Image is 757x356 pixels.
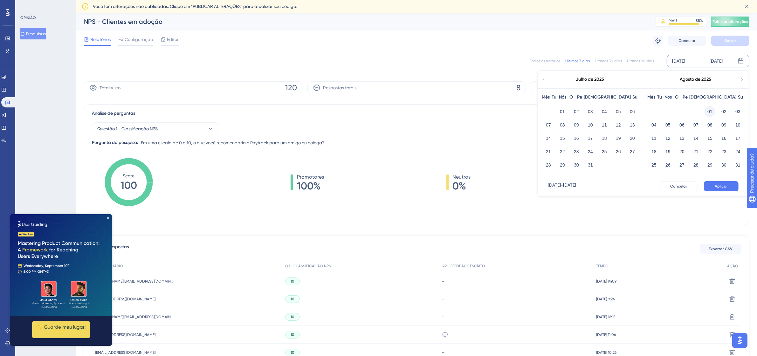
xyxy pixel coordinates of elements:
font: 03 [735,109,740,114]
font: 100% [297,180,321,192]
tspan: Score [123,173,135,178]
font: 28 [693,162,699,168]
font: 09 [721,122,726,127]
font: ✨ Guarde meu lugar!✨ [26,110,75,120]
button: 24 [585,146,596,157]
font: - [561,182,563,188]
font: 25 [651,162,657,168]
button: Salvar [711,36,749,46]
font: 27 [679,162,685,168]
font: Configuração [125,37,153,42]
button: 19 [663,146,673,157]
font: [EMAIL_ADDRESS][DOMAIN_NAME] [95,297,155,301]
button: 24 [733,146,743,157]
font: 10 [291,332,294,337]
font: 13 [679,136,685,141]
font: 12 [616,122,621,127]
tspan: 100 [120,179,137,191]
iframe: Iniciador do Assistente de IA do UserGuiding [730,331,749,350]
button: 08 [705,120,715,130]
font: O [675,94,678,100]
button: 21 [543,146,554,157]
font: 19 [616,136,621,141]
font: 10 [291,350,294,355]
font: 01 [707,109,712,114]
font: Pesquisas [26,31,46,36]
button: 09 [571,120,582,130]
font: [DATE] 10:26 [596,350,616,355]
font: 16 [574,136,579,141]
font: Publicar alterações [712,19,748,24]
font: 26 [616,149,621,154]
button: Exportar CSV [700,244,741,254]
font: Cancelar [670,184,687,188]
font: [DEMOGRAPHIC_DATA] [584,94,631,100]
font: 26 [665,162,671,168]
font: TEMPO [596,264,609,268]
font: [DATE] 16:15 [596,315,616,319]
button: 14 [691,133,701,144]
button: 07 [691,120,701,130]
font: Q1 - CLASSIFICAÇÃO NPS [285,264,331,268]
font: 31 [588,162,593,168]
button: 15 [705,133,715,144]
font: Mês [542,94,550,100]
button: 21 [691,146,701,157]
font: Questão 1 - Classificação NPS [97,126,158,131]
font: [DEMOGRAPHIC_DATA] [689,94,736,100]
font: 0% [453,180,466,192]
font: [DATE] [563,182,576,188]
button: 16 [719,133,729,144]
font: 11 [602,122,607,127]
font: 13 [630,122,635,127]
button: 06 [627,106,638,117]
font: 17 [735,136,740,141]
font: 30 [574,162,579,168]
font: 10 [588,122,593,127]
font: Mês [647,94,655,100]
font: Su [633,94,638,100]
button: Publicar alterações [711,17,749,27]
font: % [700,18,703,23]
button: 16 [571,133,582,144]
font: Aplicar [715,184,728,188]
button: 23 [719,146,729,157]
button: 31 [733,160,743,170]
font: 22 [707,149,712,154]
button: 27 [677,160,687,170]
font: 10 [291,315,294,319]
font: Julho de 2025 [576,77,604,82]
button: Pesquisas [20,28,46,39]
button: 20 [627,133,638,144]
button: 11 [649,133,659,144]
font: OPINIÃO [20,16,36,20]
button: 09 [719,120,729,130]
button: 13 [677,133,687,144]
font: 30 [721,162,726,168]
button: Cancelar [668,36,706,46]
font: 01 [560,109,565,114]
button: 03 [585,106,596,117]
font: [DATE] 11:06 [596,332,616,337]
button: Cancelar [660,181,698,191]
font: 28 [546,162,551,168]
button: 11 [599,120,610,130]
button: Questão 1 - Classificação NPS [92,122,219,135]
font: Neutros [453,174,471,180]
button: 04 [649,120,659,130]
font: [DATE] 9:24 [596,297,615,301]
font: 15 [707,136,712,141]
font: 07 [693,122,699,127]
font: 8 [516,83,520,92]
button: 04 [599,106,610,117]
button: 27 [627,146,638,157]
button: 17 [585,133,596,144]
button: 17 [733,133,743,144]
font: Nós [559,94,566,100]
font: 12 [665,136,671,141]
font: 23 [721,149,726,154]
font: Editor [167,37,179,42]
button: 02 [571,106,582,117]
